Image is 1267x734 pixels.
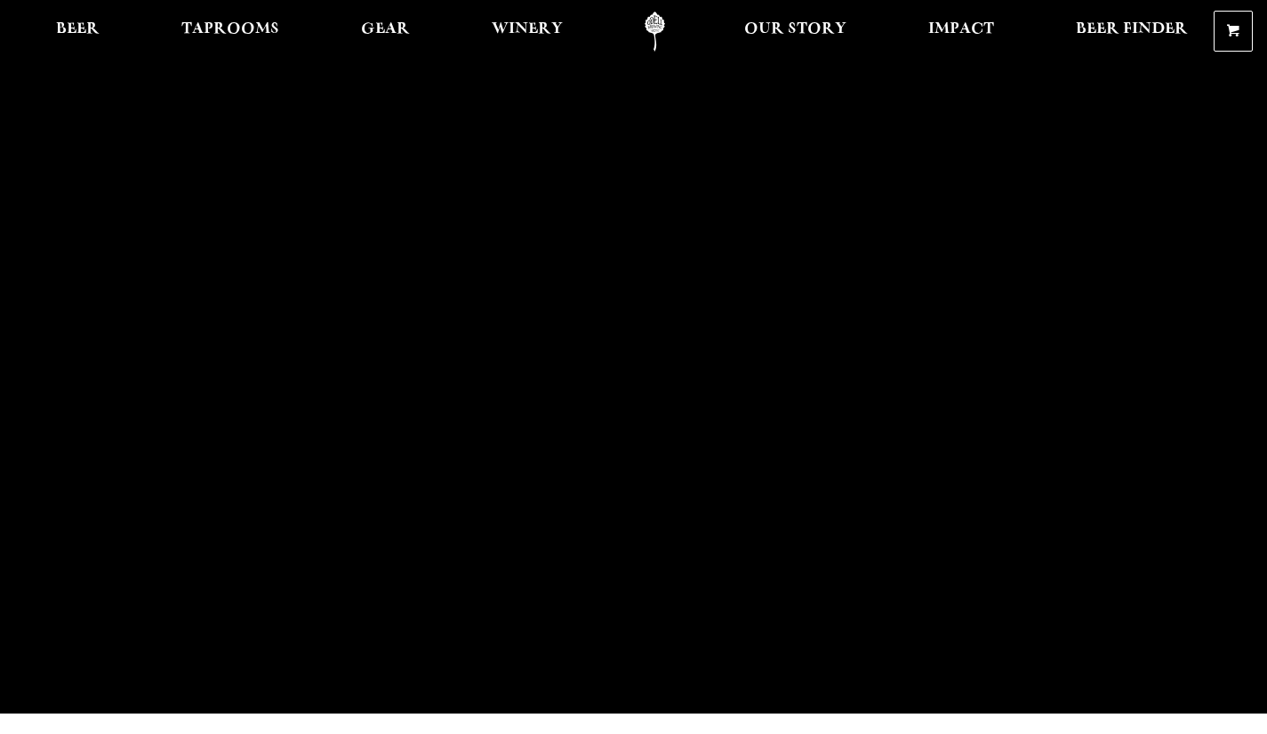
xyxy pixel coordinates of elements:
a: Our Story [733,12,858,52]
a: Beer [44,12,111,52]
a: Taprooms [170,12,291,52]
a: Odell Home [621,12,688,52]
span: Taprooms [181,22,279,36]
a: Impact [917,12,1006,52]
span: Winery [492,22,563,36]
span: Beer [56,22,100,36]
a: Beer Finder [1064,12,1199,52]
span: Impact [928,22,994,36]
a: Gear [349,12,421,52]
span: Our Story [744,22,846,36]
span: Gear [361,22,410,36]
span: Beer Finder [1076,22,1188,36]
a: Winery [480,12,574,52]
